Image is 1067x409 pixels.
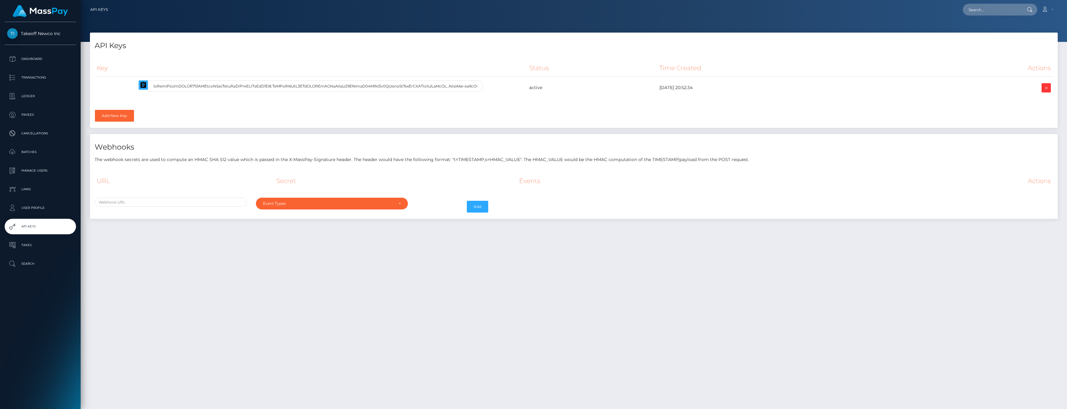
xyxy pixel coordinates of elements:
[7,203,74,213] p: User Profile
[5,200,76,216] a: User Profile
[7,28,18,39] img: Takeoff Newco Inc
[527,60,657,77] th: Status
[7,92,74,101] p: Ledger
[13,5,68,17] img: MassPay Logo
[5,256,76,272] a: Search
[263,201,394,206] div: Event Types
[7,222,74,231] p: API Keys
[7,166,74,175] p: Manage Users
[95,60,527,77] th: Key
[5,51,76,67] a: Dashboard
[7,259,74,268] p: Search
[95,198,247,207] input: Webhook URL
[90,3,108,16] a: API Keys
[95,142,1053,153] h4: Webhooks
[5,219,76,234] a: API Keys
[5,163,76,178] a: Manage Users
[963,4,1021,16] input: Search...
[274,173,517,189] th: Secret
[5,182,76,197] a: Links
[7,185,74,194] p: Links
[95,173,274,189] th: URL
[7,110,74,119] p: Payees
[5,144,76,160] a: Batches
[7,73,74,82] p: Transactions
[7,129,74,138] p: Cancellations
[7,240,74,250] p: Taxes
[5,70,76,85] a: Transactions
[5,107,76,123] a: Payees
[517,173,775,189] th: Events
[5,126,76,141] a: Cancellations
[906,60,1053,77] th: Actions
[467,201,488,213] button: Add
[95,110,134,122] a: Add New Key
[5,237,76,253] a: Taxes
[527,77,657,99] td: active
[657,60,906,77] th: Time Created
[95,156,1053,163] p: The webhook secrets are used to compute an HMAC SHA 512 value which is passed in the X-MassPay-Si...
[657,77,906,99] td: [DATE] 20:52:34
[7,54,74,64] p: Dashboard
[5,88,76,104] a: Ledger
[256,198,408,209] button: Event Types
[776,173,1053,189] th: Actions
[95,40,1053,51] h4: API Keys
[7,147,74,157] p: Batches
[5,31,76,36] span: Takeoff Newco Inc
